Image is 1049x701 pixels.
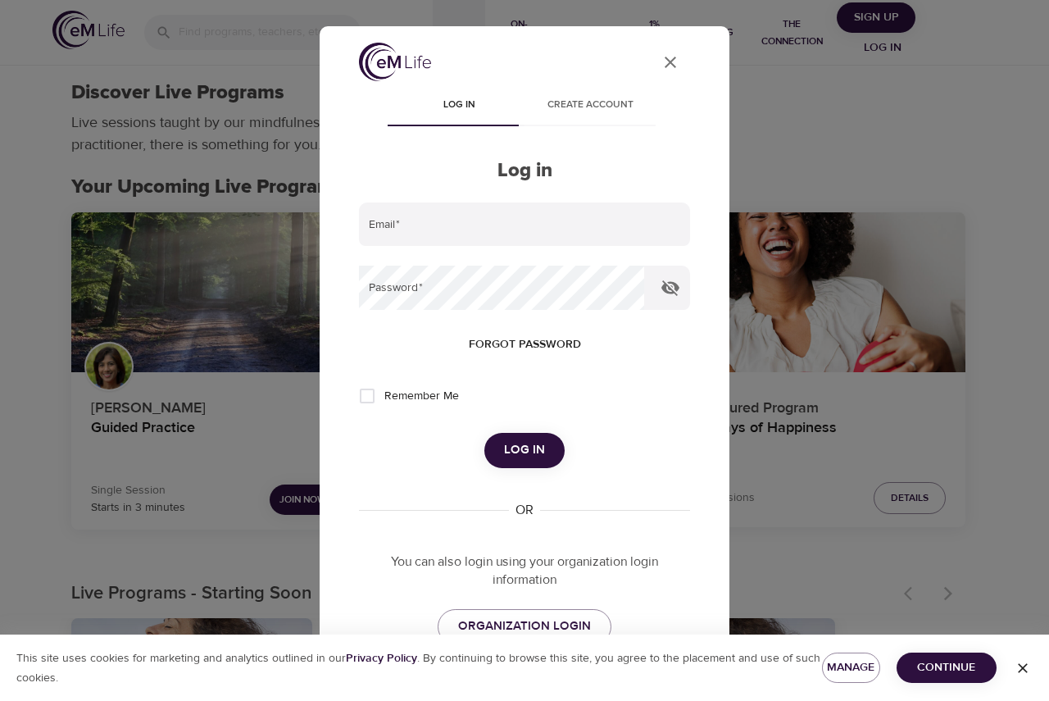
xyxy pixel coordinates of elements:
[509,501,540,520] div: OR
[469,335,581,355] span: Forgot password
[346,651,417,666] b: Privacy Policy
[359,553,690,590] p: You can also login using your organization login information
[651,43,690,82] button: close
[910,658,983,678] span: Continue
[534,97,646,114] span: Create account
[359,159,690,183] h2: Log in
[384,388,459,405] span: Remember Me
[458,616,591,637] span: ORGANIZATION LOGIN
[359,43,431,81] img: logo
[504,439,545,461] span: Log in
[462,330,588,360] button: Forgot password
[403,97,515,114] span: Log in
[359,87,690,126] div: disabled tabs example
[484,433,565,467] button: Log in
[835,658,867,678] span: Manage
[438,609,611,644] a: ORGANIZATION LOGIN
